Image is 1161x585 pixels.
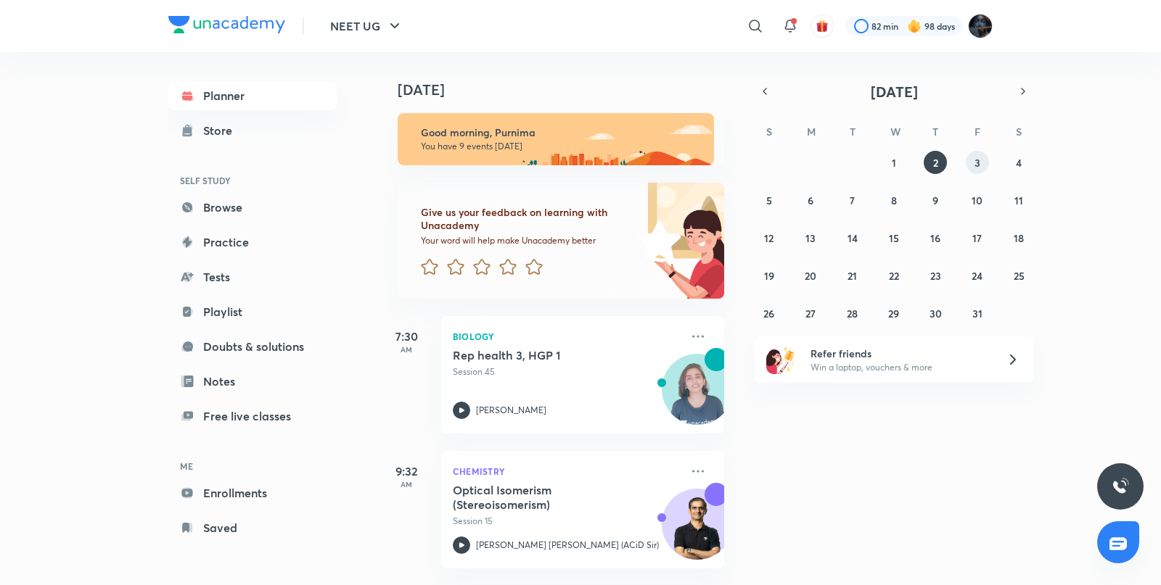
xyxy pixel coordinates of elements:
[168,116,337,145] a: Store
[1014,269,1025,283] abbr: October 25, 2025
[476,404,546,417] p: [PERSON_NAME]
[972,194,982,207] abbr: October 10, 2025
[588,183,724,299] img: feedback_image
[758,264,781,287] button: October 19, 2025
[890,125,901,138] abbr: Wednesday
[377,462,435,480] h5: 9:32
[930,269,941,283] abbr: October 23, 2025
[889,231,899,245] abbr: October 15, 2025
[1007,226,1030,249] button: October 18, 2025
[805,307,816,320] abbr: October 27, 2025
[398,81,739,99] h4: [DATE]
[168,193,337,222] a: Browse
[168,262,337,291] a: Tests
[1007,151,1030,174] button: October 4, 2025
[766,194,772,207] abbr: October 5, 2025
[421,126,701,139] h6: Good morning, Purnima
[816,20,829,33] img: avatar
[453,515,681,528] p: Session 15
[891,194,897,207] abbr: October 8, 2025
[924,151,947,174] button: October 2, 2025
[966,302,989,325] button: October 31, 2025
[168,16,285,37] a: Company Logo
[377,345,435,354] p: AM
[1112,478,1129,495] img: ttu
[848,231,858,245] abbr: October 14, 2025
[871,82,918,101] span: [DATE]
[882,188,906,212] button: October 8, 2025
[892,156,896,170] abbr: October 1, 2025
[168,513,337,542] a: Saved
[932,125,938,138] abbr: Thursday
[932,194,938,207] abbr: October 9, 2025
[924,302,947,325] button: October 30, 2025
[850,125,856,138] abbr: Tuesday
[476,539,659,552] p: [PERSON_NAME] [PERSON_NAME] (ACiD Sir)
[924,264,947,287] button: October 23, 2025
[930,231,940,245] abbr: October 16, 2025
[758,226,781,249] button: October 12, 2025
[453,462,681,480] p: Chemistry
[807,125,816,138] abbr: Monday
[975,156,980,170] abbr: October 3, 2025
[972,307,982,320] abbr: October 31, 2025
[930,307,942,320] abbr: October 30, 2025
[811,361,989,374] p: Win a laptop, vouchers & more
[168,297,337,326] a: Playlist
[799,226,822,249] button: October 13, 2025
[377,328,435,345] h5: 7:30
[966,151,989,174] button: October 3, 2025
[1016,125,1022,138] abbr: Saturday
[421,141,701,152] p: You have 9 events [DATE]
[799,302,822,325] button: October 27, 2025
[889,269,899,283] abbr: October 22, 2025
[799,188,822,212] button: October 6, 2025
[841,264,864,287] button: October 21, 2025
[758,302,781,325] button: October 26, 2025
[882,226,906,249] button: October 15, 2025
[453,483,633,512] h5: Optical Isomerism (Stereoisomerism)
[662,362,732,431] img: Avatar
[453,328,681,345] p: Biology
[966,188,989,212] button: October 10, 2025
[758,188,781,212] button: October 5, 2025
[966,226,989,249] button: October 17, 2025
[1007,264,1030,287] button: October 25, 2025
[924,188,947,212] button: October 9, 2025
[168,402,337,431] a: Free live classes
[972,269,982,283] abbr: October 24, 2025
[808,194,813,207] abbr: October 6, 2025
[888,307,899,320] abbr: October 29, 2025
[203,122,241,139] div: Store
[975,125,980,138] abbr: Friday
[841,302,864,325] button: October 28, 2025
[1014,231,1024,245] abbr: October 18, 2025
[848,269,857,283] abbr: October 21, 2025
[168,16,285,33] img: Company Logo
[168,454,337,478] h6: ME
[805,269,816,283] abbr: October 20, 2025
[421,235,633,246] p: Your word will help make Unacademy better
[398,113,714,165] img: morning
[907,19,922,33] img: streak
[811,14,834,38] button: avatar
[841,188,864,212] button: October 7, 2025
[168,168,337,193] h6: SELF STUDY
[850,194,855,207] abbr: October 7, 2025
[847,307,858,320] abbr: October 28, 2025
[766,125,772,138] abbr: Sunday
[968,14,993,38] img: Purnima Sharma
[1016,156,1022,170] abbr: October 4, 2025
[775,81,1013,101] button: [DATE]
[882,264,906,287] button: October 22, 2025
[764,231,774,245] abbr: October 12, 2025
[799,264,822,287] button: October 20, 2025
[662,497,732,566] img: Avatar
[377,480,435,489] p: AM
[453,348,633,362] h5: Rep health 3, HGP 1
[168,228,337,257] a: Practice
[168,367,337,396] a: Notes
[764,269,774,283] abbr: October 19, 2025
[168,332,337,361] a: Doubts & solutions
[1007,188,1030,212] button: October 11, 2025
